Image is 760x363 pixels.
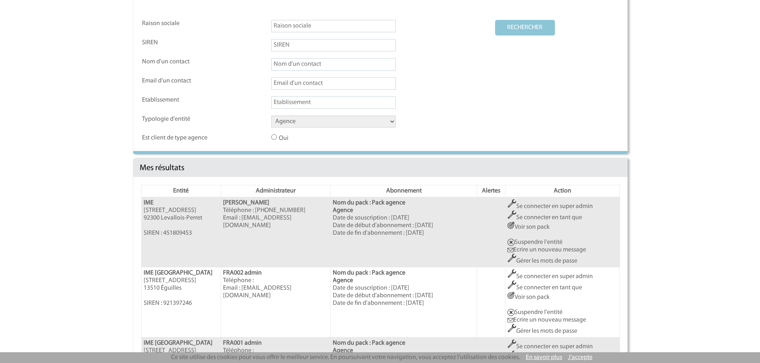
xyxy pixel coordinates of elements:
[507,309,515,316] img: Suspendre entite
[271,58,396,71] input: Nom d'un contact
[271,39,396,51] input: SIREN
[333,340,405,346] b: Nom du pack : Pack agence
[507,339,516,348] img: Outils.png
[223,200,269,206] b: [PERSON_NAME]
[568,354,592,361] a: J'accepte
[331,185,477,197] th: Abonnement: activer pour trier la colonne par ordre croissant
[144,270,213,276] b: IME [GEOGRAPHIC_DATA]
[133,159,628,177] div: Mes résultats
[141,197,221,267] td: [STREET_ADDRESS] 92300 Levallois-Perret SIREN : 451809453
[507,281,516,289] img: Outils.png
[271,96,396,109] input: Etablissement
[507,324,516,333] img: Outils.png
[271,20,396,32] input: Raison sociale
[171,354,520,361] span: Ce site utilise des cookies pour vous offrir le meilleur service. En poursuivant votre navigation...
[507,203,593,210] a: Se connecter en super admin
[507,318,513,322] img: Ecrire un nouveau message
[142,20,214,27] label: Raison sociale
[221,197,331,267] td: Téléphone : [PHONE_NUMBER] Email : [EMAIL_ADDRESS][DOMAIN_NAME]
[507,273,593,280] a: Se connecter en super admin
[507,210,516,219] img: Outils.png
[507,328,577,334] a: Gérer les mots de passe
[333,200,405,206] b: Nom du pack : Pack agence
[507,254,516,263] img: Outils.png
[142,77,214,85] label: Email d'un contact
[507,309,563,316] a: Suspendre l'entité
[141,267,221,337] td: [STREET_ADDRESS] 13510 Éguilles SIREN : 921397246
[507,269,516,278] img: Outils.png
[223,340,262,346] b: FRA001 admin
[507,239,563,245] a: Suspendre l'entité
[507,285,582,291] a: Se connecter en tant que
[495,20,555,35] button: RECHERCHER
[221,267,331,337] td: Téléphone : Email : [EMAIL_ADDRESS][DOMAIN_NAME]
[221,185,331,197] th: Administrateur: activer pour trier la colonne par ordre croissant
[144,200,154,206] b: IME
[271,77,396,90] input: Email d'un contact
[142,96,214,104] label: Etablissement
[507,351,516,359] img: Outils.png
[142,116,214,123] label: Typologie d'entité
[477,185,505,197] th: Alertes: activer pour trier la colonne par ordre croissant
[507,222,515,229] img: ActionCo.png
[142,58,214,66] label: Nom d'un contact
[144,340,213,346] b: IME [GEOGRAPHIC_DATA]
[507,224,550,230] a: Voir son pack
[333,270,405,276] b: Nom du pack : Pack agence
[507,247,586,253] a: Ecrire un nouveau message
[507,317,586,323] a: Ecrire un nouveau message
[507,214,582,221] a: Se connecter en tant que
[271,134,343,142] label: Oui
[333,277,353,284] b: Agence
[507,294,550,300] a: Voir son pack
[507,292,515,299] img: ActionCo.png
[505,185,620,197] th: Action: activer pour trier la colonne par ordre croissant
[507,239,515,246] img: Suspendre entite
[333,207,353,214] b: Agence
[331,197,477,267] td: Date de souscription : [DATE] Date de début d'abonnement : [DATE] Date de fin d'abonnement : [DATE]
[331,267,477,337] td: Date de souscription : [DATE] Date de début d'abonnement : [DATE] Date de fin d'abonnement : [DATE]
[223,270,262,276] b: FRA002 admin
[507,199,516,208] img: Outils.png
[141,185,221,197] th: Entité: activer pour trier la colonne par ordre décroissant
[507,248,513,252] img: Ecrire un nouveau message
[507,258,577,264] a: Gérer les mots de passe
[142,39,214,47] label: SIREN
[526,354,562,361] a: En savoir plus
[142,134,214,142] label: Est client de type agence
[333,347,353,354] b: Agence
[507,343,593,350] a: Se connecter en super admin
